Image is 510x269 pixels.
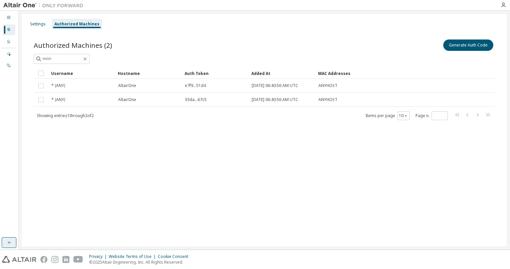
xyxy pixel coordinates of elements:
img: instagram.svg [51,256,58,263]
button: 10 [399,113,408,118]
div: User Profile [3,24,15,35]
span: Page n. [416,111,448,120]
span: [DATE] 06:40:56 AM UTC [252,97,298,102]
div: Username [51,68,112,79]
span: e7f9...51d4 [185,83,206,88]
span: ANYHOST [318,83,337,88]
div: On Prem [3,60,15,71]
div: Settings [30,21,46,27]
div: Cookie Consent [158,254,192,259]
p: © 2025 Altair Engineering, Inc. All Rights Reserved. [89,259,192,265]
div: MAC Addresses [318,68,425,79]
span: [DATE] 06:40:56 AM UTC [252,83,298,88]
span: 33da...67c5 [185,97,207,102]
span: Authorized Machines (2) [34,40,112,50]
span: ANYHOST [318,97,337,102]
span: AltairOne [118,97,136,102]
div: Website Terms of Use [109,254,158,259]
span: AltairOne [118,83,136,88]
div: Dashboard [3,12,15,23]
button: Generate Auth Code [443,39,493,51]
img: linkedin.svg [62,256,69,263]
img: Altair One [3,2,87,9]
div: Hostname [118,68,179,79]
div: Added At [251,68,313,79]
span: Showing entries 1 through 2 of 2 [37,113,94,118]
div: Authorized Machines [54,21,99,27]
span: * (ANY) [51,83,65,88]
div: Privacy [89,254,109,259]
span: * (ANY) [51,97,65,102]
div: Managed [3,49,15,60]
div: Auth Token [185,68,246,79]
img: youtube.svg [73,256,83,263]
div: Company Profile [3,36,15,47]
img: altair_logo.svg [2,256,36,263]
span: Items per page [365,111,410,120]
img: facebook.svg [40,256,47,263]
